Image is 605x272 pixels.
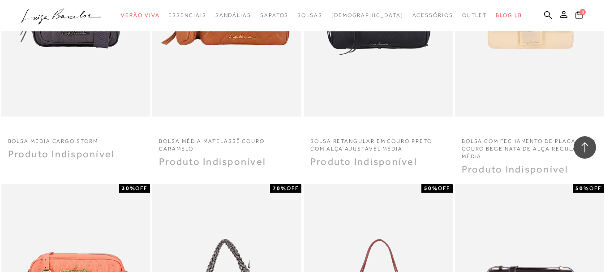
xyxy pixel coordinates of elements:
[297,12,322,18] span: Bolsas
[260,7,288,24] a: categoryNavScreenReaderText
[168,12,206,18] span: Essenciais
[496,12,522,18] span: BLOG LB
[121,12,159,18] span: Verão Viva
[412,7,453,24] a: categoryNavScreenReaderText
[8,148,115,160] span: Produto Indisponível
[412,12,453,18] span: Acessórios
[455,132,604,160] a: BOLSA COM FECHAMENTO DE PLACA LB EM COURO BEGE NATA DE ALÇA REGULÁVEL MÉDIA
[168,7,206,24] a: categoryNavScreenReaderText
[424,185,438,191] strong: 50%
[159,156,266,167] span: Produto Indisponível
[215,12,251,18] span: Sandálias
[462,7,487,24] a: categoryNavScreenReaderText
[579,9,586,15] span: 0
[573,10,585,22] button: 0
[121,7,159,24] a: categoryNavScreenReaderText
[331,7,403,24] a: noSubCategoriesText
[287,185,299,191] span: OFF
[462,164,569,175] span: Produto Indisponível
[462,12,487,18] span: Outlet
[438,185,450,191] span: OFF
[589,185,601,191] span: OFF
[122,185,136,191] strong: 30%
[135,185,147,191] span: OFF
[331,12,403,18] span: [DEMOGRAPHIC_DATA]
[152,132,301,153] a: BOLSA MÉDIA MATELASSÊ COURO CARAMELO
[260,12,288,18] span: Sapatos
[496,7,522,24] a: BLOG LB
[310,156,417,167] span: Produto Indisponível
[575,185,589,191] strong: 50%
[215,7,251,24] a: categoryNavScreenReaderText
[304,132,453,153] a: BOLSA RETANGULAR EM COURO PRETO COM ALÇA AJUSTÁVEL MÉDIA
[297,7,322,24] a: categoryNavScreenReaderText
[273,185,287,191] strong: 70%
[1,132,150,145] a: BOLSA MÉDIA CARGO STORM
